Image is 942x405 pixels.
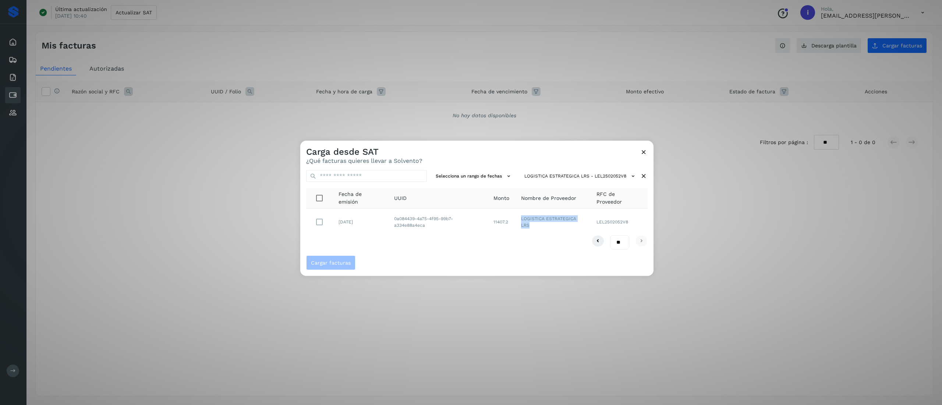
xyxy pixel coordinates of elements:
h3: Carga desde SAT [306,147,422,157]
button: Selecciona un rango de fechas [433,170,516,182]
p: ¿Qué facturas quieres llevar a Solvento? [306,157,422,164]
td: 11407.2 [488,209,515,235]
span: Nombre de Proveedor [521,194,576,202]
td: [DATE] [333,209,388,235]
span: Cargar facturas [311,260,351,265]
span: Fecha de emisión [339,190,382,206]
span: RFC de Proveedor [596,190,642,206]
td: LOGISTICA ESTRATEGICA LRS [515,209,591,235]
td: LEL2502052V8 [591,209,648,235]
span: UUID [394,194,407,202]
td: 0a084439-4a75-4f95-99b7-a334e88a4eca [388,209,488,235]
button: LOGISTICA ESTRATEGICA LRS - LEL2502052V8 [521,170,640,182]
span: Monto [493,194,509,202]
button: Cargar facturas [306,255,355,270]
